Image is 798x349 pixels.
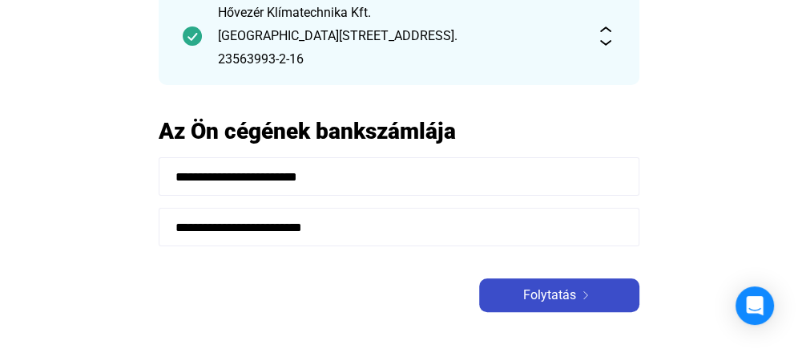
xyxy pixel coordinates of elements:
[218,50,580,69] div: 23563993-2-16
[523,286,576,305] span: Folytatás
[183,26,202,46] img: checkmark-darker-green-circle
[479,278,639,312] button: Folytatásarrow-right-white
[736,286,774,325] div: Open Intercom Messenger
[576,291,595,299] img: arrow-right-white
[218,26,580,46] div: [GEOGRAPHIC_DATA][STREET_ADDRESS].
[159,117,639,145] h2: Az Ön cégének bankszámlája
[218,3,580,22] div: Hővezér Klímatechnika Kft.
[596,26,615,46] img: expand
